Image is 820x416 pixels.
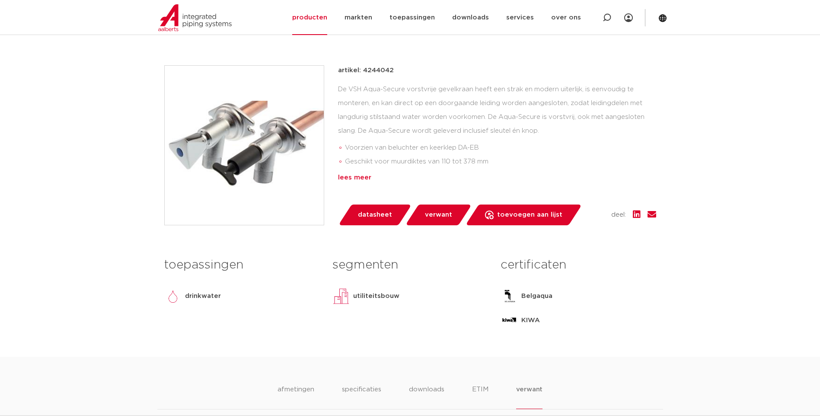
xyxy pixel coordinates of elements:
span: deel: [611,210,626,220]
a: verwant [405,205,472,225]
img: utiliteitsbouw [332,288,350,305]
h3: certificaten [501,256,656,274]
div: lees meer [338,173,656,183]
img: drinkwater [164,288,182,305]
h3: segmenten [332,256,488,274]
span: datasheet [358,208,392,222]
p: KIWA [521,315,540,326]
li: Voorzien van beluchter en keerklep DA-EB [345,141,656,155]
li: specificaties [342,384,381,409]
li: Geschikt voor muurdiktes van 110 tot 378 mm [345,155,656,169]
a: datasheet [338,205,412,225]
li: afmetingen [278,384,314,409]
li: downloads [409,384,444,409]
span: toevoegen aan lijst [497,208,562,222]
p: utiliteitsbouw [353,291,399,301]
img: KIWA [501,312,518,329]
p: Belgaqua [521,291,552,301]
img: Product Image for VSH Aqua-Secure vorstvrije gevelkraan MM R1/2"xG3/4" (DN15) Cr [165,66,324,225]
p: drinkwater [185,291,221,301]
span: verwant [425,208,452,222]
li: verwant [516,384,543,409]
img: Belgaqua [501,288,518,305]
div: De VSH Aqua-Secure vorstvrije gevelkraan heeft een strak en modern uiterlijk, is eenvoudig te mon... [338,83,656,169]
h3: toepassingen [164,256,319,274]
li: ETIM [472,384,488,409]
p: artikel: 4244042 [338,65,394,76]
